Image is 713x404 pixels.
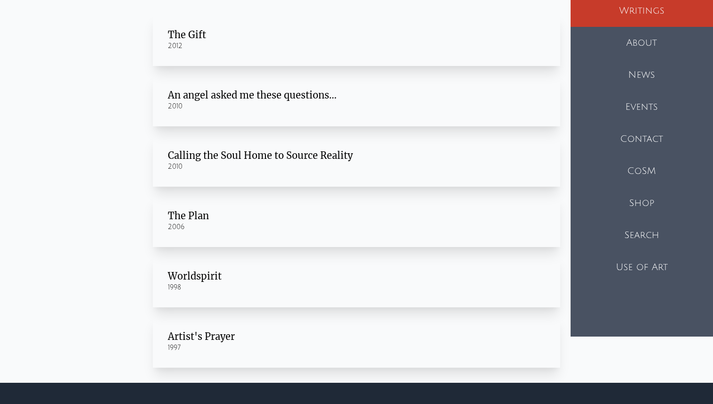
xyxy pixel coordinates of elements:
div: 2010 [168,162,545,172]
a: Use of Art [571,251,713,283]
div: 2010 [168,102,545,111]
a: The Plan 2006 [153,194,560,247]
a: CoSM [571,155,713,187]
a: Contact [571,123,713,155]
a: Search [571,219,713,251]
a: An angel asked me these questions… 2010 [153,74,560,126]
a: News [571,59,713,91]
a: Events [571,91,713,123]
div: Worldspirit [168,270,545,283]
div: 2012 [168,41,545,51]
a: Artist's Prayer 1997 [153,315,560,368]
a: Calling the Soul Home to Source Reality 2010 [153,134,560,187]
div: The Gift [168,28,545,41]
div: Artist's Prayer [168,330,545,343]
div: 2006 [168,223,545,232]
a: Shop [571,187,713,219]
a: The Gift 2012 [153,13,560,66]
a: Worldspirit 1998 [153,255,560,307]
div: Calling the Soul Home to Source Reality [168,149,545,162]
div: An angel asked me these questions… [168,89,545,102]
div: 1997 [168,343,545,353]
a: About [571,27,713,59]
div: The Plan [168,209,545,223]
div: 1998 [168,283,545,292]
